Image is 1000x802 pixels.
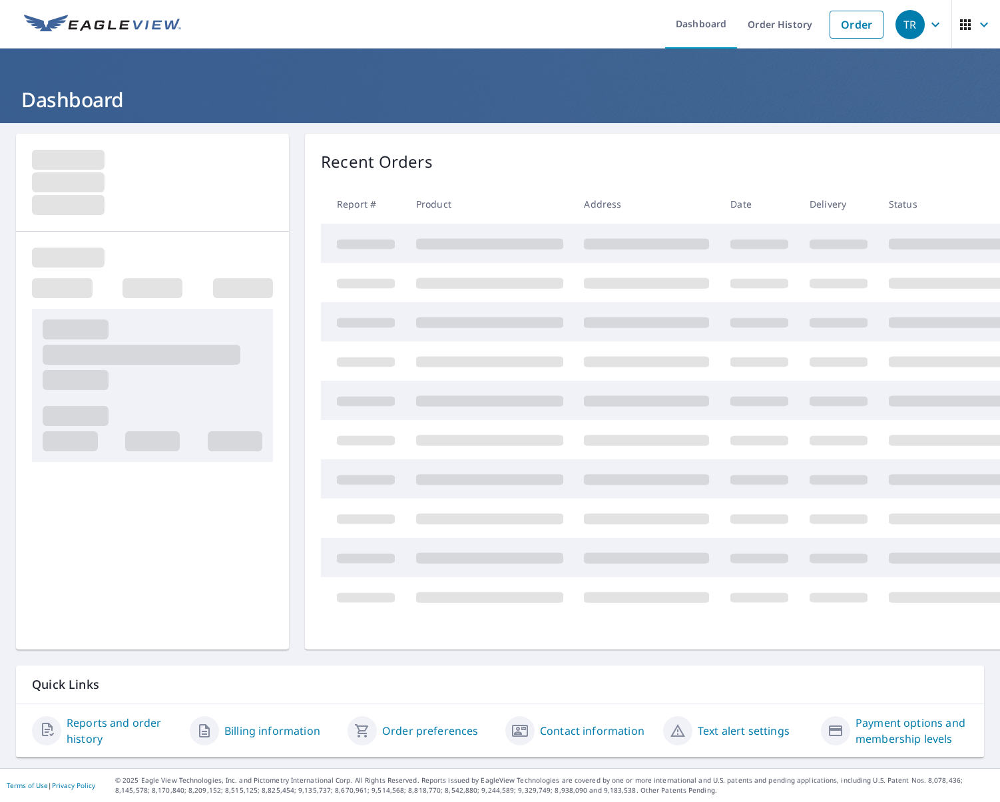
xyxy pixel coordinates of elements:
p: Quick Links [32,676,968,693]
th: Product [405,184,574,224]
a: Order preferences [382,723,479,739]
a: Privacy Policy [52,781,95,790]
th: Delivery [799,184,878,224]
a: Text alert settings [698,723,790,739]
a: Reports and order history [67,715,179,747]
p: © 2025 Eagle View Technologies, Inc. and Pictometry International Corp. All Rights Reserved. Repo... [115,775,993,795]
p: Recent Orders [321,150,433,174]
img: EV Logo [24,15,181,35]
p: | [7,781,95,789]
th: Report # [321,184,405,224]
th: Address [573,184,720,224]
div: TR [895,10,925,39]
h1: Dashboard [16,86,984,113]
th: Date [720,184,799,224]
a: Payment options and membership levels [856,715,968,747]
a: Contact information [540,723,644,739]
a: Billing information [224,723,320,739]
a: Order [830,11,883,39]
a: Terms of Use [7,781,48,790]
